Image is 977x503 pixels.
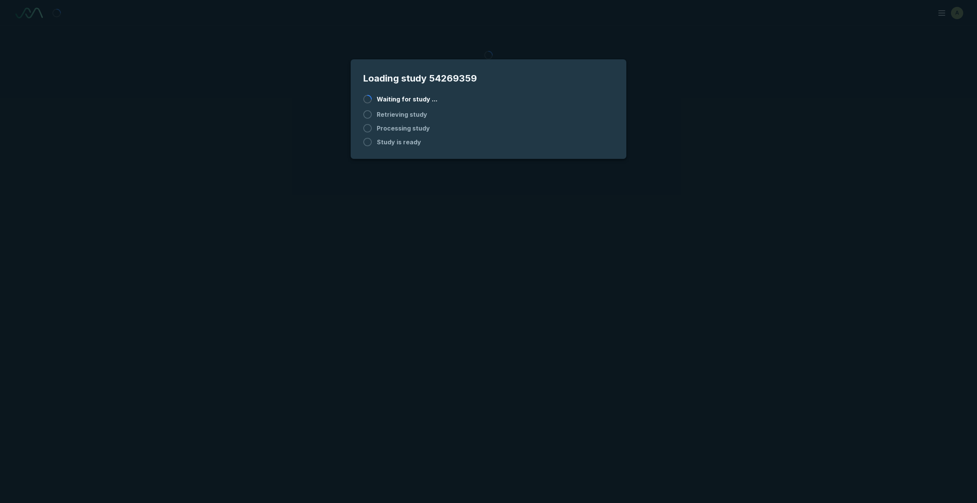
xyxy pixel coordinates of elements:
[377,110,427,119] span: Retrieving study
[377,95,438,104] span: Waiting for study ...
[377,124,430,133] span: Processing study
[377,137,421,147] span: Study is ready
[363,72,614,85] span: Loading study 54269359
[351,59,626,159] div: modal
